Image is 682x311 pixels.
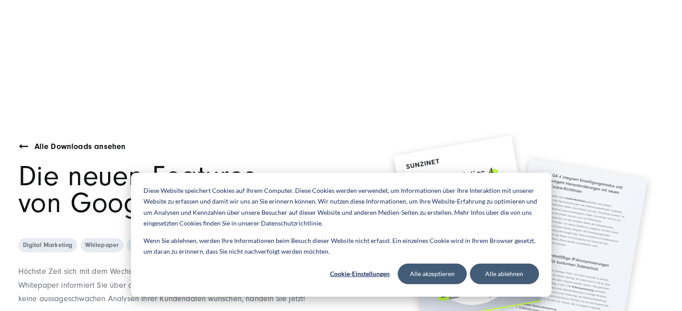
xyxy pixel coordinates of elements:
[127,238,180,252] a: Digitalstrategie
[143,235,539,257] p: Wenn Sie ablehnen, werden Ihre Informationen beim Besuch dieser Website nicht erfasst. Ein einzel...
[18,267,323,303] span: Höchste Zeit sich mit dem Wechsel zu Google Analytics 4 (GA4) zu befassen! Unser Whitepaper infor...
[143,185,539,229] p: Diese Website speichert Cookies auf Ihrem Computer. Diese Cookies werden verwendet, um Informatio...
[398,264,467,284] button: Alle akzeptieren
[131,173,552,297] div: Cookie banner
[18,160,304,220] span: Die neuen Features von Google Analytics 4
[35,142,126,151] span: Alle Downloads ansehen
[470,264,539,284] button: Alle ablehnen
[18,238,77,252] a: Digital Marketing
[81,238,124,252] a: Whitepaper
[326,264,395,284] button: Cookie-Einstellungen
[35,140,126,154] a: Alle Downloads ansehen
